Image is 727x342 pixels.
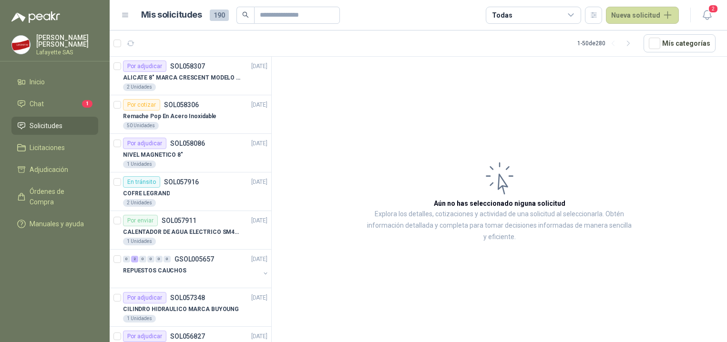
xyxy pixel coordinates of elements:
[11,73,98,91] a: Inicio
[36,34,98,48] p: [PERSON_NAME] [PERSON_NAME]
[162,217,196,224] p: SOL057911
[170,333,205,340] p: SOL056827
[123,112,216,121] p: Remache Pop En Acero Inoxidable
[434,198,565,209] h3: Aún no has seleccionado niguna solicitud
[123,60,166,72] div: Por adjudicar
[251,332,267,341] p: [DATE]
[174,256,214,262] p: GSOL005657
[251,216,267,225] p: [DATE]
[30,77,45,87] span: Inicio
[251,255,267,264] p: [DATE]
[251,293,267,302] p: [DATE]
[123,176,160,188] div: En tránsito
[141,8,202,22] h1: Mis solicitudes
[251,139,267,148] p: [DATE]
[251,62,267,71] p: [DATE]
[110,211,271,250] a: Por enviarSOL057911[DATE] CALENTADOR DE AGUA ELECTRICO SM400 5-9LITROS1 Unidades
[30,186,89,207] span: Órdenes de Compra
[11,117,98,135] a: Solicitudes
[367,209,632,243] p: Explora los detalles, cotizaciones y actividad de una solicitud al seleccionarla. Obtén informaci...
[36,50,98,55] p: Lafayette SAS
[11,139,98,157] a: Licitaciones
[123,215,158,226] div: Por enviar
[123,305,239,314] p: CILINDRO HIDRAULICO MARCA BUYOUNG
[155,256,163,262] div: 0
[170,294,205,301] p: SOL057348
[11,182,98,211] a: Órdenes de Compra
[11,11,60,23] img: Logo peakr
[110,288,271,327] a: Por adjudicarSOL057348[DATE] CILINDRO HIDRAULICO MARCA BUYOUNG1 Unidades
[644,34,716,52] button: Mís categorías
[123,331,166,342] div: Por adjudicar
[708,4,718,13] span: 2
[698,7,716,24] button: 2
[110,57,271,95] a: Por adjudicarSOL058307[DATE] ALICATE 8" MARCA CRESCENT MODELO 38008tv2 Unidades
[123,253,269,284] a: 0 2 0 0 0 0 GSOL005657[DATE] REPUESTOS CAUCHOS
[606,7,679,24] button: Nueva solicitud
[30,99,44,109] span: Chat
[492,10,512,20] div: Todas
[123,292,166,303] div: Por adjudicar
[170,140,205,147] p: SOL058086
[242,11,249,18] span: search
[251,101,267,110] p: [DATE]
[30,142,65,153] span: Licitaciones
[123,138,166,149] div: Por adjudicar
[12,36,30,54] img: Company Logo
[123,256,130,262] div: 0
[147,256,154,262] div: 0
[170,63,205,70] p: SOL058307
[11,215,98,233] a: Manuales y ayuda
[11,95,98,113] a: Chat1
[30,219,84,229] span: Manuales y ayuda
[164,256,171,262] div: 0
[123,228,242,237] p: CALENTADOR DE AGUA ELECTRICO SM400 5-9LITROS
[110,95,271,134] a: Por cotizarSOL058306[DATE] Remache Pop En Acero Inoxidable50 Unidades
[123,161,156,168] div: 1 Unidades
[110,172,271,211] a: En tránsitoSOL057916[DATE] COFRE LEGRAND2 Unidades
[30,121,62,131] span: Solicitudes
[123,151,183,160] p: NIVEL MAGNETICO 8"
[30,164,68,175] span: Adjudicación
[139,256,146,262] div: 0
[11,161,98,179] a: Adjudicación
[123,238,156,245] div: 1 Unidades
[164,179,199,185] p: SOL057916
[110,134,271,172] a: Por adjudicarSOL058086[DATE] NIVEL MAGNETICO 8"1 Unidades
[123,199,156,207] div: 2 Unidades
[164,101,199,108] p: SOL058306
[82,100,92,108] span: 1
[123,83,156,91] div: 2 Unidades
[123,99,160,111] div: Por cotizar
[123,266,186,275] p: REPUESTOS CAUCHOS
[577,36,636,51] div: 1 - 50 de 280
[123,122,159,130] div: 50 Unidades
[131,256,138,262] div: 2
[123,315,156,322] div: 1 Unidades
[251,178,267,187] p: [DATE]
[123,189,170,198] p: COFRE LEGRAND
[210,10,229,21] span: 190
[123,73,242,82] p: ALICATE 8" MARCA CRESCENT MODELO 38008tv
